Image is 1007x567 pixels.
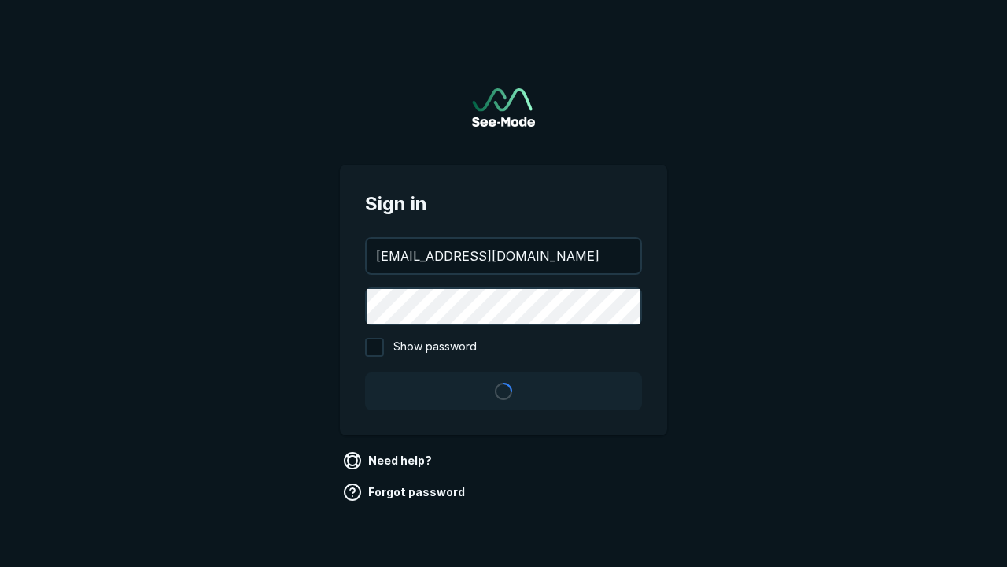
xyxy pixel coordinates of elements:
span: Sign in [365,190,642,218]
span: Show password [393,338,477,357]
a: Forgot password [340,480,471,505]
a: Go to sign in [472,88,535,127]
img: See-Mode Logo [472,88,535,127]
input: your@email.com [367,239,640,273]
a: Need help? [340,448,438,473]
